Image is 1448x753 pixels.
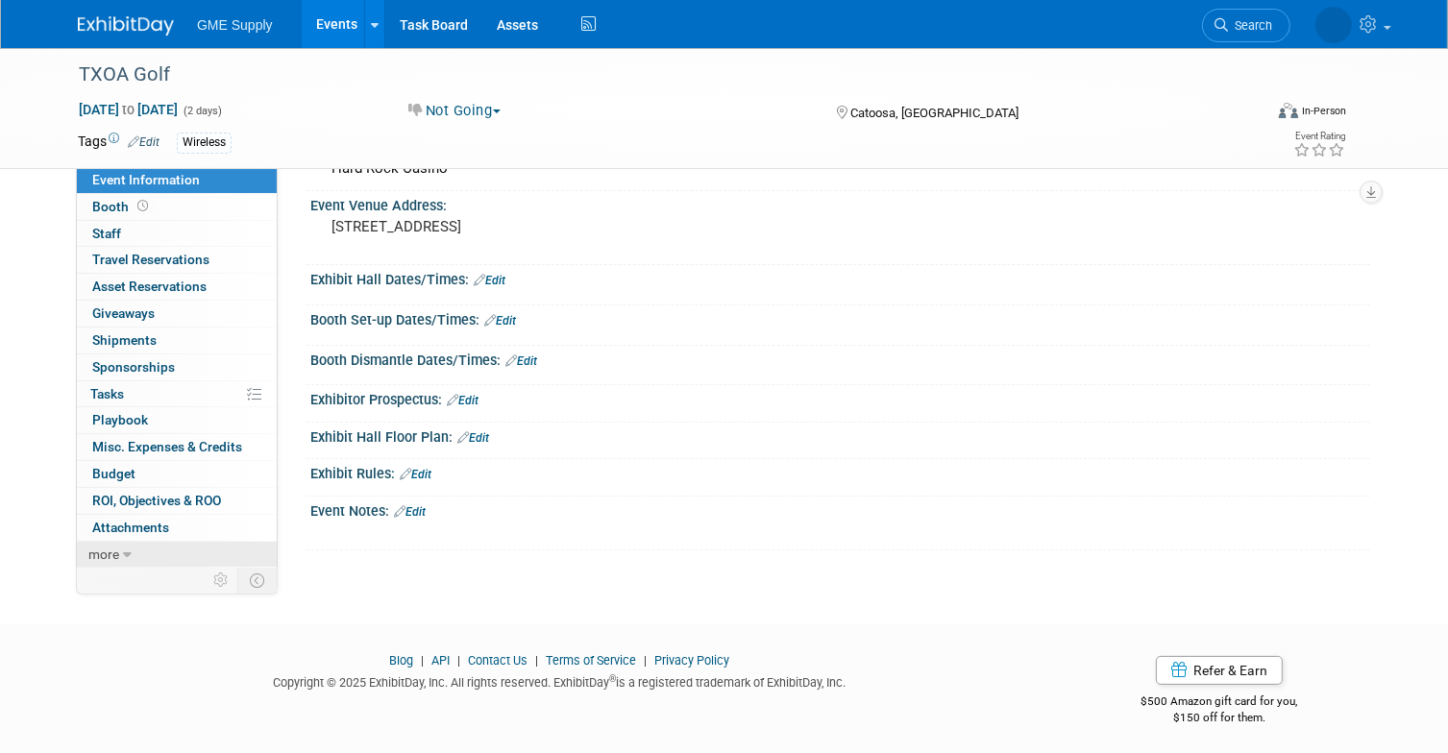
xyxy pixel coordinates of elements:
[474,274,505,287] a: Edit
[1315,7,1352,43] img: Amanda Riley
[77,542,277,568] a: more
[77,407,277,433] a: Playbook
[1301,104,1346,118] div: In-Person
[1228,18,1272,33] span: Search
[1159,100,1346,129] div: Event Format
[394,505,426,519] a: Edit
[1279,103,1298,118] img: Format-Inperson.png
[78,669,1040,692] div: Copyright © 2025 ExhibitDay, Inc. All rights reserved. ExhibitDay is a registered trademark of Ex...
[92,466,135,481] span: Budget
[92,332,157,348] span: Shipments
[77,221,277,247] a: Staff
[177,133,232,153] div: Wireless
[403,101,508,121] button: Not Going
[134,199,152,213] span: Booth not reserved yet
[119,102,137,117] span: to
[77,354,277,380] a: Sponsorships
[77,301,277,327] a: Giveaways
[92,439,242,454] span: Misc. Expenses & Credits
[310,423,1370,448] div: Exhibit Hall Floor Plan:
[92,172,200,187] span: Event Information
[205,568,238,593] td: Personalize Event Tab Strip
[310,385,1370,410] div: Exhibitor Prospectus:
[78,132,160,154] td: Tags
[1293,132,1345,141] div: Event Rating
[389,653,413,668] a: Blog
[92,252,209,267] span: Travel Reservations
[484,314,516,328] a: Edit
[505,354,537,368] a: Edit
[1202,9,1290,42] a: Search
[78,101,179,118] span: [DATE] [DATE]
[90,386,124,401] span: Tasks
[310,191,1370,215] div: Event Venue Address:
[197,17,273,33] span: GME Supply
[453,653,465,668] span: |
[92,305,155,321] span: Giveaways
[182,105,222,117] span: (2 days)
[77,274,277,300] a: Asset Reservations
[77,515,277,541] a: Attachments
[78,16,174,36] img: ExhibitDay
[238,568,278,593] td: Toggle Event Tabs
[546,653,636,668] a: Terms of Service
[530,653,543,668] span: |
[331,218,731,235] pre: [STREET_ADDRESS]
[72,58,1239,92] div: TXOA Golf
[77,247,277,273] a: Travel Reservations
[310,305,1370,330] div: Booth Set-up Dates/Times:
[77,167,277,193] a: Event Information
[92,279,207,294] span: Asset Reservations
[1068,710,1370,726] div: $150 off for them.
[416,653,429,668] span: |
[77,194,277,220] a: Booth
[1156,656,1283,685] a: Refer & Earn
[77,488,277,514] a: ROI, Objectives & ROO
[92,226,121,241] span: Staff
[468,653,528,668] a: Contact Us
[654,653,729,668] a: Privacy Policy
[88,547,119,562] span: more
[431,653,450,668] a: API
[77,328,277,353] a: Shipments
[77,381,277,407] a: Tasks
[609,673,616,684] sup: ®
[400,468,431,481] a: Edit
[77,434,277,460] a: Misc. Expenses & Credits
[310,346,1370,371] div: Booth Dismantle Dates/Times:
[92,199,152,214] span: Booth
[447,394,479,407] a: Edit
[457,431,489,445] a: Edit
[92,493,221,508] span: ROI, Objectives & ROO
[128,135,160,149] a: Edit
[310,497,1370,522] div: Event Notes:
[851,106,1019,120] span: Catoosa, [GEOGRAPHIC_DATA]
[1068,681,1370,725] div: $500 Amazon gift card for you,
[77,461,277,487] a: Budget
[310,265,1370,290] div: Exhibit Hall Dates/Times:
[92,520,169,535] span: Attachments
[92,412,148,427] span: Playbook
[92,359,175,375] span: Sponsorships
[310,459,1370,484] div: Exhibit Rules:
[639,653,651,668] span: |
